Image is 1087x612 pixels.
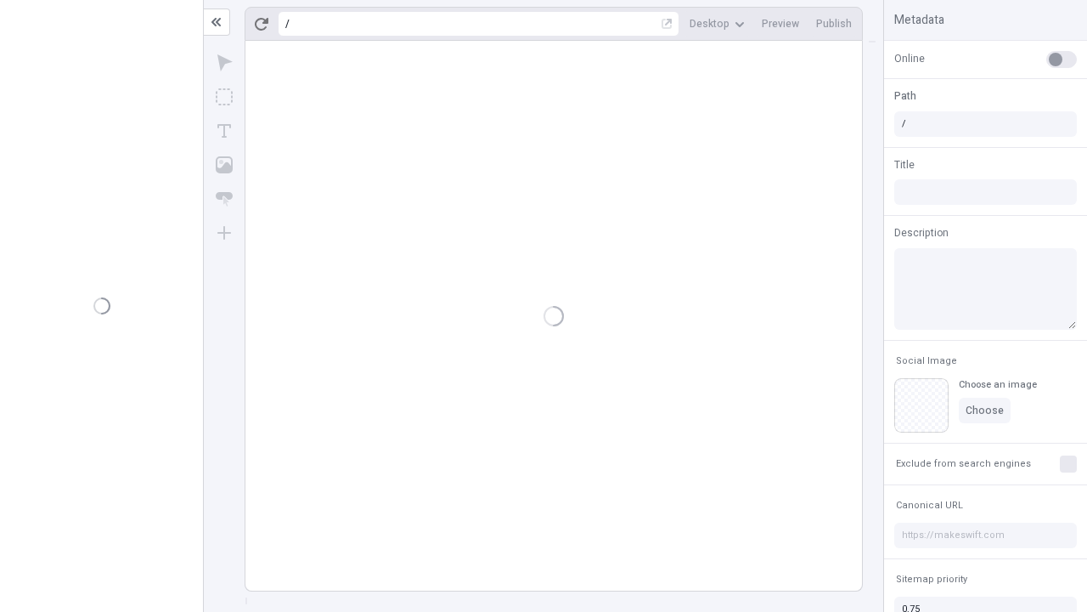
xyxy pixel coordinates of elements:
span: Choose [966,404,1004,417]
button: Canonical URL [893,496,966,516]
span: Preview [762,17,799,31]
span: Publish [816,17,852,31]
span: Desktop [690,17,729,31]
span: Path [894,88,916,104]
span: Description [894,225,949,241]
span: Social Image [896,354,957,367]
span: Canonical URL [896,499,963,512]
div: Choose an image [959,378,1037,391]
span: Exclude from search engines [896,457,1031,470]
button: Text [209,116,239,146]
button: Sitemap priority [893,569,971,590]
span: Online [894,51,925,66]
button: Preview [755,11,806,37]
button: Image [209,150,239,180]
div: / [285,17,290,31]
input: https://makeswift.com [894,523,1077,548]
span: Title [894,157,915,173]
button: Box [209,82,239,112]
button: Exclude from search engines [893,454,1034,474]
button: Social Image [893,351,960,371]
button: Choose [959,398,1011,423]
button: Button [209,184,239,214]
span: Sitemap priority [896,573,967,586]
button: Desktop [683,11,752,37]
button: Publish [809,11,859,37]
